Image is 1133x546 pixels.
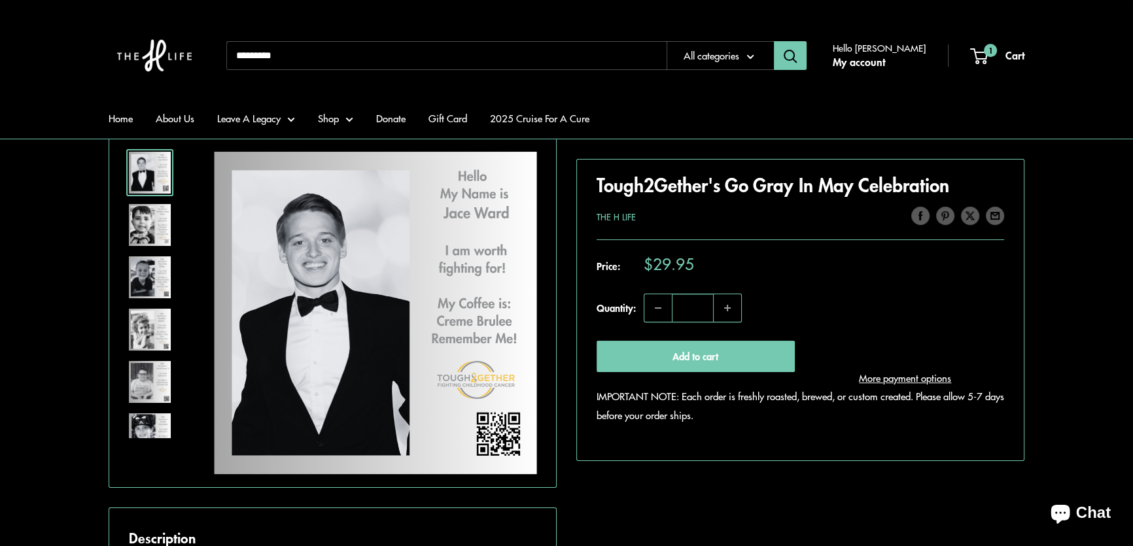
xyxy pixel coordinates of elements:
[672,294,714,322] input: Quantity
[376,109,406,128] a: Donate
[129,256,171,298] img: Tough2Gether's Go Gray In May Celebration
[597,256,644,275] span: Price:
[129,309,171,350] img: Tough2Gether's Go Gray In May Celebration
[1039,493,1123,536] inbox-online-store-chat: Shopify online store chat
[129,152,171,194] img: Tough2Gether's Go Gray In May Celebration
[214,152,536,474] img: Tough2Gether's Go Gray In May Celebration
[597,211,636,223] a: The H Life
[961,205,979,225] a: Tweet on Twitter
[644,256,694,271] span: $29.95
[597,172,1004,198] h1: Tough2Gether's Go Gray In May Celebration
[644,294,672,322] button: Decrease quantity
[129,204,171,246] img: Tough2Gether's Go Gray In May Celebration
[226,41,667,70] input: Search...
[833,52,885,72] a: My account
[129,413,171,455] img: Tough2Gether's Go Gray In May Celebration
[490,109,589,128] a: 2025 Cruise For A Cure
[936,205,954,225] a: Pin on Pinterest
[597,387,1004,424] p: IMPORTANT NOTE: Each order is freshly roasted, brewed, or custom created. Please allow 5-7 days b...
[986,205,1004,225] a: Share by email
[714,294,741,322] button: Increase quantity
[597,341,795,372] button: Add to cart
[156,109,194,128] a: About Us
[129,361,171,403] img: Tough2Gether's Go Gray In May Celebration
[807,369,1005,387] a: More payment options
[428,109,467,128] a: Gift Card
[109,13,200,98] img: The H Life
[774,41,807,70] button: Search
[217,109,295,128] a: Leave A Legacy
[833,39,926,56] span: Hello [PERSON_NAME]
[318,109,353,128] a: Shop
[911,205,930,225] a: Share on Facebook
[984,44,997,57] span: 1
[597,290,644,322] label: Quantity:
[109,109,133,128] a: Home
[971,46,1024,65] a: 1 Cart
[1005,47,1024,63] span: Cart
